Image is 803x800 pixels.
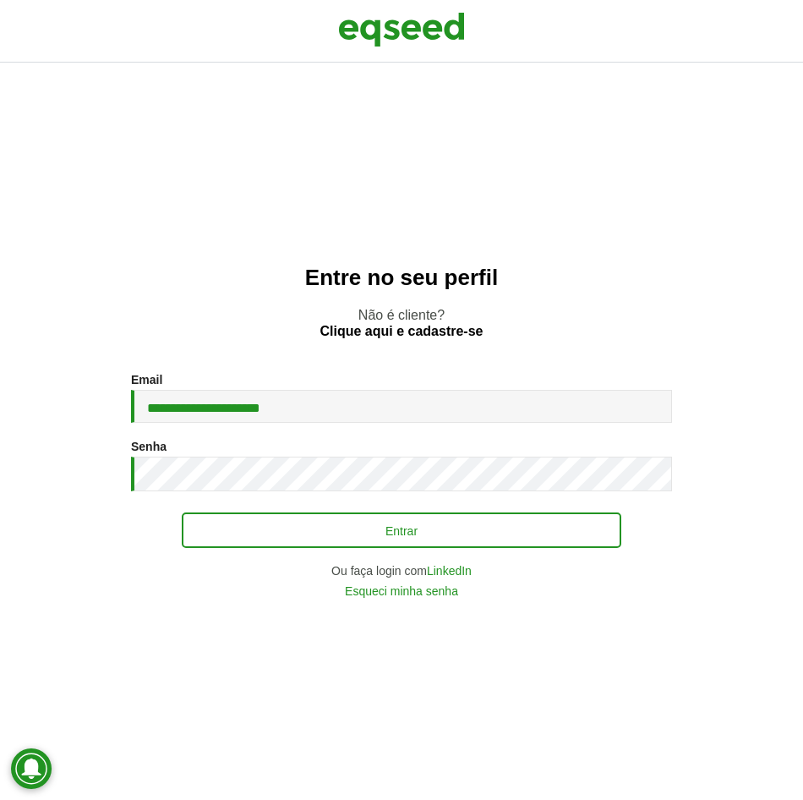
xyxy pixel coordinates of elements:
[338,8,465,51] img: EqSeed Logo
[34,266,769,290] h2: Entre no seu perfil
[320,325,483,338] a: Clique aqui e cadastre-se
[427,565,472,577] a: LinkedIn
[131,565,672,577] div: Ou faça login com
[131,441,167,452] label: Senha
[34,307,769,339] p: Não é cliente?
[131,374,162,386] label: Email
[182,512,621,548] button: Entrar
[345,585,458,597] a: Esqueci minha senha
